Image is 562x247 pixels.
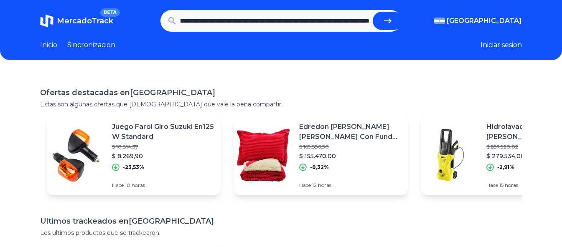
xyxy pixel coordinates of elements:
span: [GEOGRAPHIC_DATA] [447,16,522,26]
p: Los ultimos productos que se trackearon. [40,229,522,237]
p: Hace 12 horas [299,182,401,189]
h1: Ultimos trackeados en [GEOGRAPHIC_DATA] [40,215,522,227]
p: Estas son algunas ofertas que [DEMOGRAPHIC_DATA] que vale la pena compartir. [40,100,522,108]
a: Featured imageJuego Farol Giro Suzuki En125 W Standard$ 10.814,37$ 8.269,90-23,53%Hace 10 horas [47,115,221,195]
p: -2,91% [497,164,514,171]
img: Featured image [421,126,480,184]
a: MercadoTrackBETA [40,14,113,28]
button: Iniciar sesion [481,40,522,50]
span: BETA [100,8,120,17]
p: -23,53% [123,164,144,171]
img: Argentina [434,18,445,24]
p: $ 8.269,90 [112,152,214,160]
img: Featured image [47,126,105,184]
img: Featured image [234,126,292,184]
p: -8,32% [310,164,329,171]
p: Hace 10 horas [112,182,214,189]
p: Juego Farol Giro Suzuki En125 W Standard [112,122,214,142]
a: Featured imageEdredon [PERSON_NAME] [PERSON_NAME] Con Fundas Varios Colores$ 169.586,30$ 155.470,... [234,115,408,195]
p: $ 155.470,00 [299,152,401,160]
a: Sincronizacion [67,40,115,50]
p: $ 10.814,37 [112,144,214,150]
img: MercadoTrack [40,14,53,28]
p: $ 169.586,30 [299,144,401,150]
span: MercadoTrack [57,16,113,25]
a: Inicio [40,40,57,50]
button: [GEOGRAPHIC_DATA] [434,16,522,26]
h1: Ofertas destacadas en [GEOGRAPHIC_DATA] [40,87,522,98]
p: Edredon [PERSON_NAME] [PERSON_NAME] Con Fundas Varios Colores [299,122,401,142]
